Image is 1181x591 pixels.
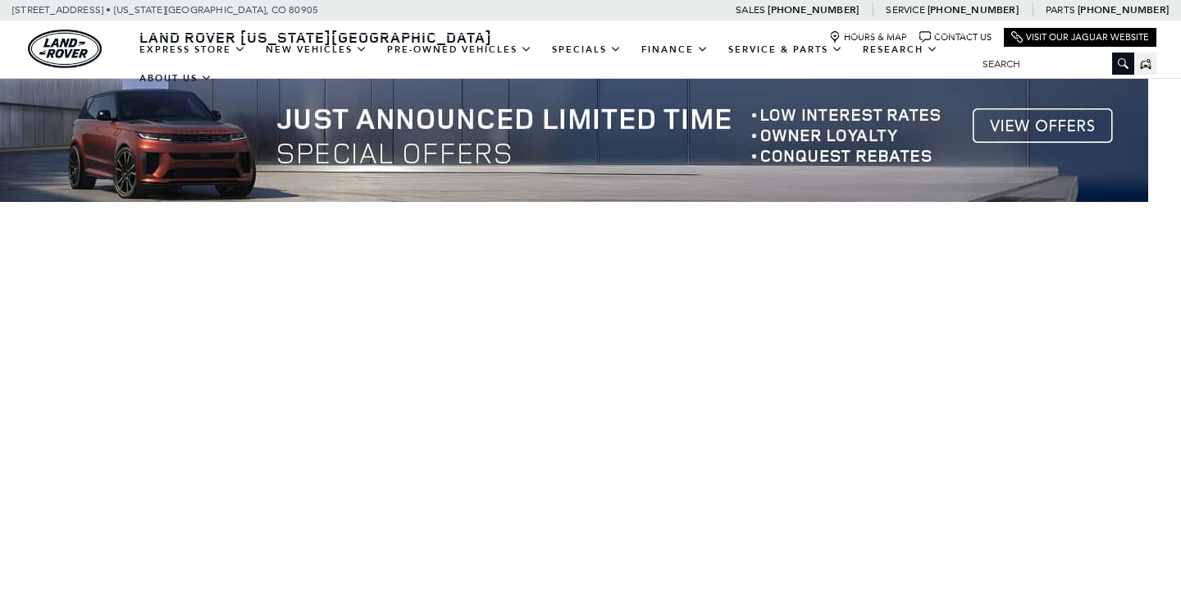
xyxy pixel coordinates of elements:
[736,4,765,16] span: Sales
[377,35,542,64] a: Pre-Owned Vehicles
[130,35,970,93] nav: Main Navigation
[130,27,502,47] a: Land Rover [US_STATE][GEOGRAPHIC_DATA]
[718,35,853,64] a: Service & Parts
[12,4,318,16] a: [STREET_ADDRESS] • [US_STATE][GEOGRAPHIC_DATA], CO 80905
[542,35,632,64] a: Specials
[829,31,907,44] a: Hours & Map
[256,35,377,64] a: New Vehicles
[139,27,492,47] span: Land Rover [US_STATE][GEOGRAPHIC_DATA]
[1011,31,1149,44] a: Visit Our Jaguar Website
[632,35,718,64] a: Finance
[28,30,102,68] a: land-rover
[1078,3,1169,16] a: [PHONE_NUMBER]
[768,3,859,16] a: [PHONE_NUMBER]
[919,31,992,44] a: Contact Us
[970,54,1134,74] input: Search
[853,35,948,64] a: Research
[130,35,256,64] a: EXPRESS STORE
[28,30,102,68] img: Land Rover
[1046,4,1075,16] span: Parts
[928,3,1019,16] a: [PHONE_NUMBER]
[130,64,222,93] a: About Us
[886,4,924,16] span: Service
